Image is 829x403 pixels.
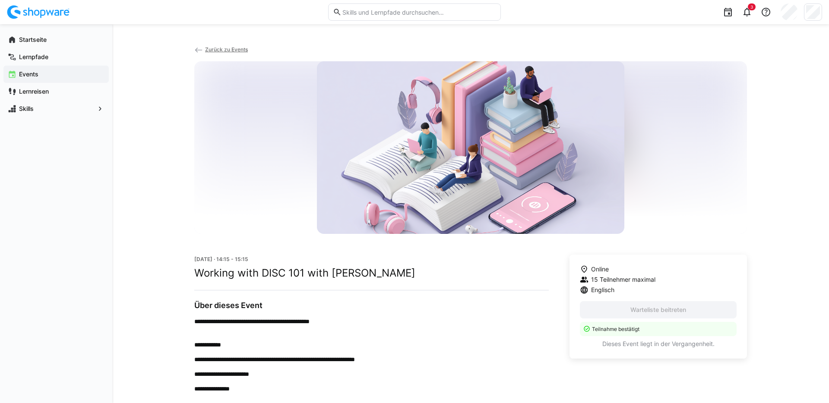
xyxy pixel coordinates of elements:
[194,267,549,280] h2: Working with DISC 101 with [PERSON_NAME]
[342,8,496,16] input: Skills und Lernpfade durchsuchen…
[591,265,609,274] span: Online
[580,301,737,318] button: Warteliste beitreten
[205,46,248,53] span: Zurück zu Events
[592,325,731,333] p: Teilnahme bestätigt
[194,256,248,262] span: [DATE] · 14:15 - 15:15
[591,275,655,284] span: 15 Teilnehmer maximal
[194,46,248,53] a: Zurück zu Events
[750,4,753,9] span: 3
[194,301,549,310] h3: Über dieses Event
[629,305,687,314] span: Warteliste beitreten
[580,340,737,348] p: Dieses Event liegt in der Vergangenheit.
[591,286,614,294] span: Englisch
